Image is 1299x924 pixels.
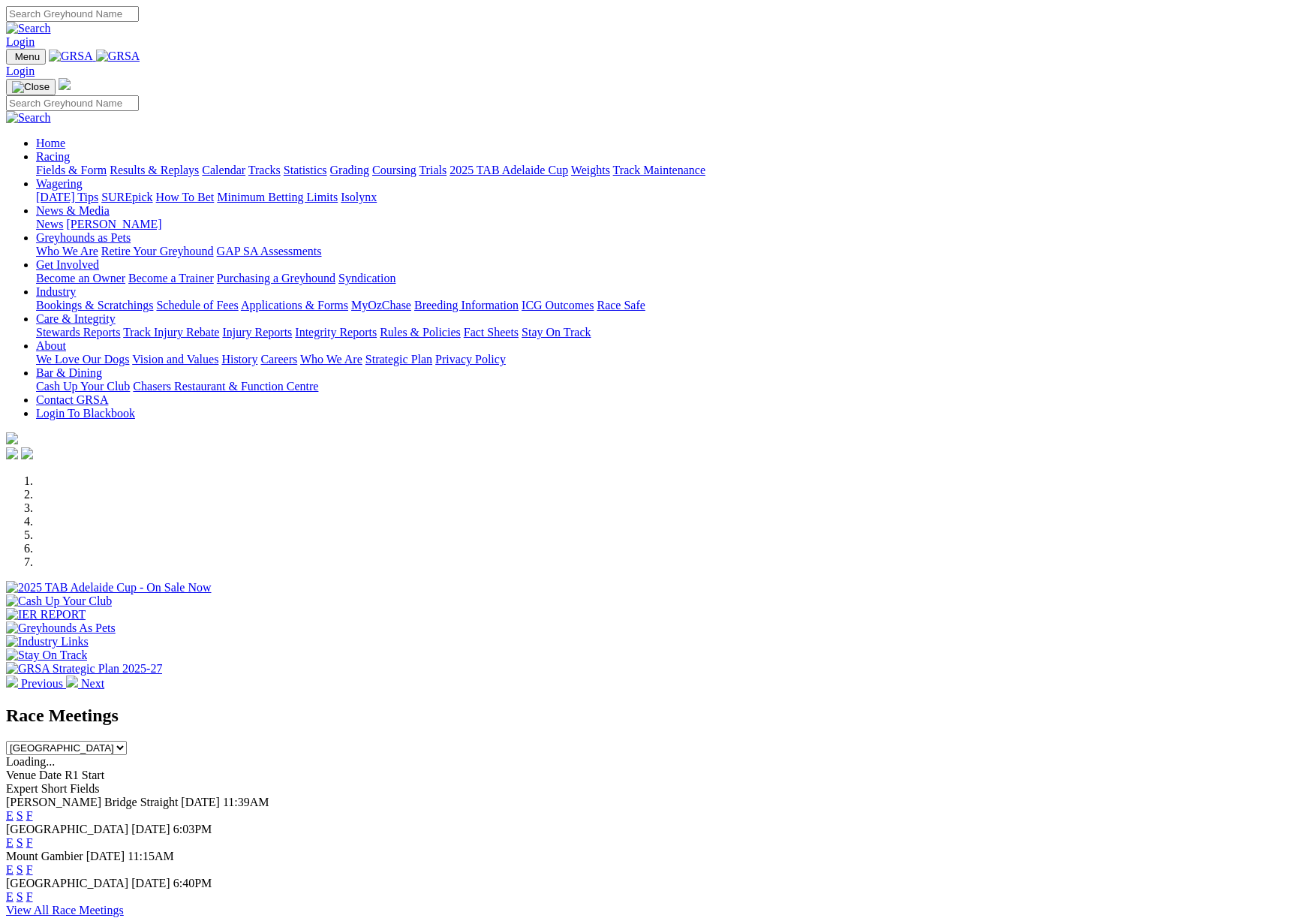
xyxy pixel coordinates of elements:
a: History [221,353,257,366]
a: [PERSON_NAME] [66,218,161,230]
a: Care & Integrity [36,312,116,325]
a: Fields & Form [36,164,107,176]
img: Search [6,111,51,125]
a: Who We Are [36,245,98,257]
a: Greyhounds as Pets [36,231,131,244]
a: E [6,863,14,876]
img: twitter.svg [21,447,33,459]
a: Bookings & Scratchings [36,299,153,312]
a: Stay On Track [522,326,591,339]
div: Bar & Dining [36,380,1293,393]
span: R1 Start [65,769,104,781]
span: Menu [15,51,40,62]
a: F [26,809,33,822]
span: Venue [6,769,36,781]
a: Become an Owner [36,272,125,284]
span: [PERSON_NAME] Bridge Straight [6,796,178,808]
img: GRSA [96,50,140,63]
a: ICG Outcomes [522,299,594,312]
img: logo-grsa-white.png [59,78,71,90]
img: 2025 TAB Adelaide Cup - On Sale Now [6,581,212,594]
a: Who We Are [300,353,362,366]
a: Schedule of Fees [156,299,238,312]
img: facebook.svg [6,447,18,459]
span: Fields [70,782,99,795]
a: Injury Reports [222,326,292,339]
a: Grading [330,164,369,176]
a: [DATE] Tips [36,191,98,203]
span: 11:15AM [128,850,174,862]
a: MyOzChase [351,299,411,312]
a: Contact GRSA [36,393,108,406]
img: Greyhounds As Pets [6,622,116,635]
a: Statistics [284,164,327,176]
a: Home [36,137,65,149]
a: Track Injury Rebate [123,326,219,339]
a: Coursing [372,164,416,176]
span: Previous [21,677,63,690]
span: Expert [6,782,38,795]
a: E [6,809,14,822]
a: GAP SA Assessments [217,245,322,257]
a: Syndication [338,272,395,284]
div: Get Involved [36,272,1293,285]
div: Greyhounds as Pets [36,245,1293,258]
a: E [6,836,14,849]
a: Rules & Policies [380,326,461,339]
a: Wagering [36,177,83,190]
span: [GEOGRAPHIC_DATA] [6,823,128,835]
span: Short [41,782,68,795]
img: chevron-left-pager-white.svg [6,676,18,688]
a: Become a Trainer [128,272,214,284]
a: Race Safe [597,299,645,312]
a: Purchasing a Greyhound [217,272,335,284]
a: Track Maintenance [613,164,705,176]
span: [DATE] [131,877,170,889]
a: Next [66,677,104,690]
a: News [36,218,63,230]
a: Isolynx [341,191,377,203]
a: F [26,836,33,849]
a: Get Involved [36,258,99,271]
span: Mount Gambier [6,850,83,862]
span: [DATE] [86,850,125,862]
a: Minimum Betting Limits [217,191,338,203]
a: S [17,836,23,849]
img: Close [12,81,50,93]
a: Login [6,35,35,48]
span: Loading... [6,755,55,768]
img: chevron-right-pager-white.svg [66,676,78,688]
span: [GEOGRAPHIC_DATA] [6,877,128,889]
input: Search [6,6,139,22]
a: Cash Up Your Club [36,380,130,393]
a: Applications & Forms [241,299,348,312]
a: Stewards Reports [36,326,120,339]
a: S [17,809,23,822]
a: Login To Blackbook [36,407,135,420]
a: Integrity Reports [295,326,377,339]
h2: Race Meetings [6,706,1293,726]
a: E [6,890,14,903]
img: IER REPORT [6,608,86,622]
div: Industry [36,299,1293,312]
a: Industry [36,285,76,298]
a: 2025 TAB Adelaide Cup [450,164,568,176]
a: News & Media [36,204,110,217]
span: 6:40PM [173,877,212,889]
a: SUREpick [101,191,152,203]
a: How To Bet [156,191,215,203]
img: GRSA [49,50,93,63]
span: Date [39,769,62,781]
a: Retire Your Greyhound [101,245,214,257]
a: Bar & Dining [36,366,102,379]
img: Cash Up Your Club [6,594,112,608]
a: Login [6,65,35,77]
a: About [36,339,66,352]
img: Stay On Track [6,649,87,662]
div: Racing [36,164,1293,177]
span: [DATE] [131,823,170,835]
a: Trials [419,164,447,176]
a: S [17,863,23,876]
span: 6:03PM [173,823,212,835]
a: F [26,863,33,876]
